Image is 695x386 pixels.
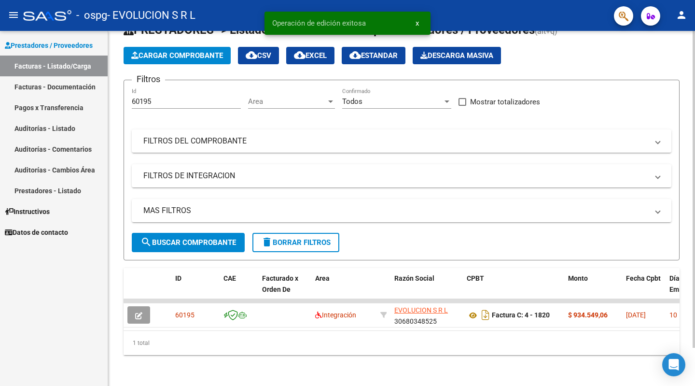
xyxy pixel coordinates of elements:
[676,9,687,21] mat-icon: person
[390,268,463,311] datatable-header-cell: Razón Social
[5,227,68,238] span: Datos de contacto
[342,47,405,64] button: Estandar
[408,14,427,32] button: x
[132,164,671,187] mat-expansion-panel-header: FILTROS DE INTEGRACION
[132,72,165,86] h3: Filtros
[258,268,311,311] datatable-header-cell: Facturado x Orden De
[626,274,661,282] span: Fecha Cpbt
[124,47,231,64] button: Cargar Comprobante
[131,51,223,60] span: Cargar Comprobante
[413,47,501,64] app-download-masive: Descarga masiva de comprobantes (adjuntos)
[107,5,195,26] span: - EVOLUCION S R L
[272,18,366,28] span: Operación de edición exitosa
[311,268,376,311] datatable-header-cell: Area
[420,51,493,60] span: Descarga Masiva
[413,47,501,64] button: Descarga Masiva
[622,268,666,311] datatable-header-cell: Fecha Cpbt
[626,311,646,319] span: [DATE]
[252,233,339,252] button: Borrar Filtros
[132,129,671,153] mat-expansion-panel-header: FILTROS DEL COMPROBANTE
[463,268,564,311] datatable-header-cell: CPBT
[315,274,330,282] span: Area
[315,311,356,319] span: Integración
[294,49,306,61] mat-icon: cloud_download
[342,97,362,106] span: Todos
[535,27,557,36] span: (alt+q)
[5,40,93,51] span: Prestadores / Proveedores
[143,171,648,181] mat-panel-title: FILTROS DE INTEGRACION
[394,306,448,314] span: EVOLUCION S R L
[394,305,459,325] div: 30680348525
[262,274,298,293] span: Facturado x Orden De
[261,238,331,247] span: Borrar Filtros
[124,331,680,355] div: 1 total
[132,199,671,222] mat-expansion-panel-header: MAS FILTROS
[246,49,257,61] mat-icon: cloud_download
[248,97,326,106] span: Area
[470,96,540,108] span: Mostrar totalizadores
[143,136,648,146] mat-panel-title: FILTROS DEL COMPROBANTE
[467,274,484,282] span: CPBT
[492,312,550,319] strong: Factura C: 4 - 1820
[349,51,398,60] span: Estandar
[223,274,236,282] span: CAE
[140,236,152,248] mat-icon: search
[175,274,181,282] span: ID
[349,49,361,61] mat-icon: cloud_download
[132,233,245,252] button: Buscar Comprobante
[568,311,608,319] strong: $ 934.549,06
[175,311,195,319] span: 60195
[662,353,685,376] div: Open Intercom Messenger
[479,307,492,323] i: Descargar documento
[143,205,648,216] mat-panel-title: MAS FILTROS
[171,268,220,311] datatable-header-cell: ID
[416,19,419,28] span: x
[5,206,50,217] span: Instructivos
[286,47,334,64] button: EXCEL
[669,311,677,319] span: 10
[261,236,273,248] mat-icon: delete
[564,268,622,311] datatable-header-cell: Monto
[238,47,279,64] button: CSV
[394,274,434,282] span: Razón Social
[294,51,327,60] span: EXCEL
[140,238,236,247] span: Buscar Comprobante
[8,9,19,21] mat-icon: menu
[76,5,107,26] span: - ospg
[220,268,258,311] datatable-header-cell: CAE
[568,274,588,282] span: Monto
[246,51,271,60] span: CSV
